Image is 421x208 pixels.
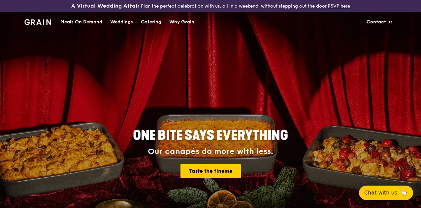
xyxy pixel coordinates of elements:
a: Contact us [363,12,397,32]
div: Our canapés do more with less. [92,147,329,156]
h3: A Virtual Wedding Affair [71,3,140,9]
div: Catering [141,12,161,32]
a: Catering [137,12,165,32]
a: RSVP here [328,3,350,9]
span: 🦙 [400,189,408,197]
div: Why Grain [169,12,194,32]
span: Chat with us [364,189,397,197]
a: GrainGrain [24,12,51,31]
a: Why Grain [165,12,198,32]
span: ONE BITE SAYS EVERYTHING [133,128,288,143]
img: Grain [24,19,51,25]
a: Taste the finesse [180,164,241,178]
div: Meals On Demand [60,12,102,32]
button: Chat with us🦙 [359,186,413,200]
a: Weddings [106,12,137,32]
div: Weddings [110,12,133,32]
div: Plan the perfect celebration with us, all in a weekend, without stepping out the door. [70,3,351,9]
